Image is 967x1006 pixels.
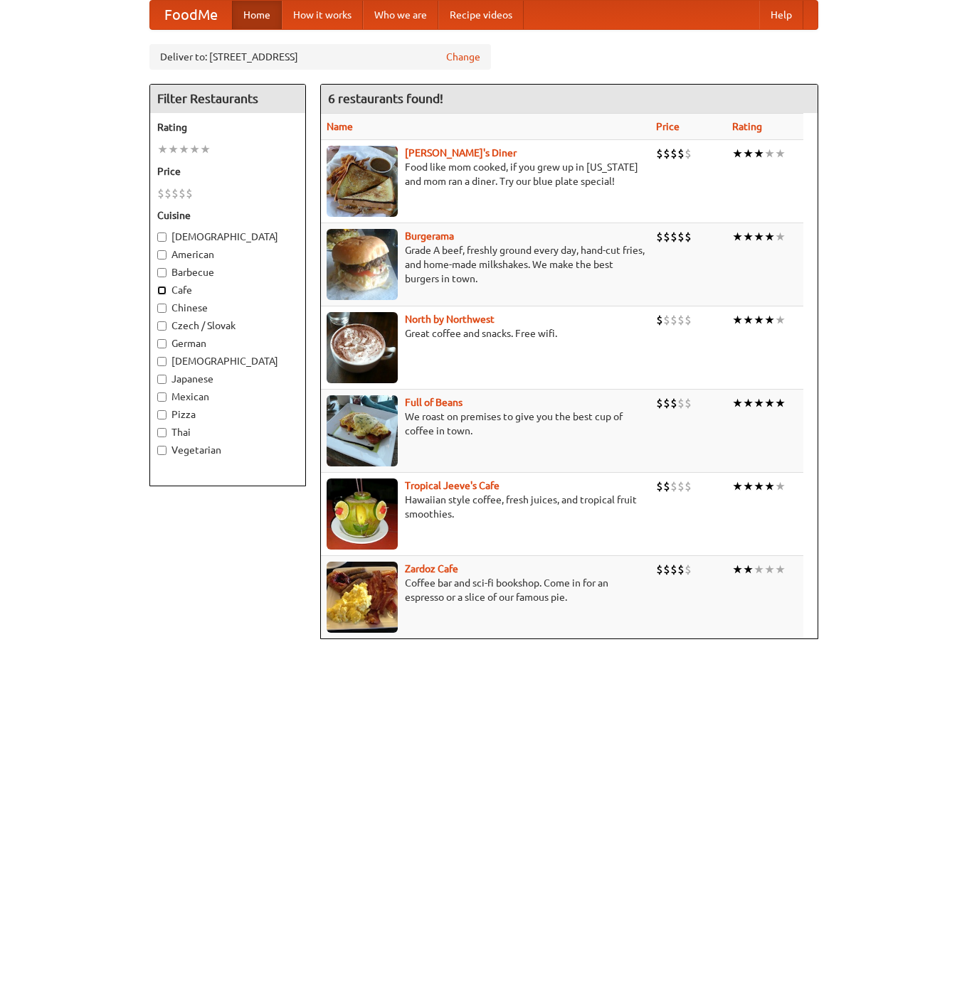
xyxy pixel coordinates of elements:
[157,392,167,402] input: Mexican
[685,478,692,494] li: $
[754,146,764,161] li: ★
[157,208,298,223] h5: Cuisine
[157,230,298,244] label: [DEMOGRAPHIC_DATA]
[677,229,685,245] li: $
[743,478,754,494] li: ★
[743,146,754,161] li: ★
[656,146,663,161] li: $
[775,395,786,411] li: ★
[446,50,480,64] a: Change
[656,229,663,245] li: $
[282,1,363,29] a: How it works
[157,268,167,277] input: Barbecue
[189,141,200,157] li: ★
[186,186,193,201] li: $
[775,229,786,245] li: ★
[775,562,786,577] li: ★
[677,478,685,494] li: $
[405,397,463,408] a: Full of Beans
[656,562,663,577] li: $
[157,321,167,331] input: Czech / Slovak
[327,160,645,188] p: Food like mom cooked, if you grew up in [US_STATE] and mom ran a diner. Try our blue plate special!
[157,265,298,279] label: Barbecue
[157,232,167,242] input: [DEMOGRAPHIC_DATA]
[327,312,398,383] img: north.jpg
[363,1,438,29] a: Who we are
[405,230,454,242] a: Burgerama
[150,1,232,29] a: FoodMe
[157,357,167,366] input: [DEMOGRAPHIC_DATA]
[149,44,491,70] div: Deliver to: [STREET_ADDRESS]
[656,121,680,132] a: Price
[685,395,692,411] li: $
[764,146,775,161] li: ★
[656,395,663,411] li: $
[438,1,524,29] a: Recipe videos
[764,312,775,328] li: ★
[405,480,500,491] a: Tropical Jeeve's Cafe
[327,326,645,341] p: Great coffee and snacks. Free wifi.
[754,229,764,245] li: ★
[327,410,645,438] p: We roast on premises to give you the best cup of coffee in town.
[157,428,167,437] input: Thai
[327,121,353,132] a: Name
[157,304,167,313] input: Chinese
[157,390,298,404] label: Mexican
[732,312,743,328] li: ★
[732,562,743,577] li: ★
[677,395,685,411] li: $
[157,319,298,333] label: Czech / Slovak
[663,478,670,494] li: $
[157,250,167,259] input: American
[764,395,775,411] li: ★
[743,229,754,245] li: ★
[157,407,298,422] label: Pizza
[732,146,743,161] li: ★
[157,372,298,386] label: Japanese
[754,312,764,328] li: ★
[157,247,298,262] label: American
[764,562,775,577] li: ★
[157,283,298,297] label: Cafe
[232,1,282,29] a: Home
[685,146,692,161] li: $
[157,336,298,351] label: German
[327,493,645,521] p: Hawaiian style coffee, fresh juices, and tropical fruit smoothies.
[327,576,645,604] p: Coffee bar and sci-fi bookshop. Come in for an espresso or a slice of our famous pie.
[743,562,754,577] li: ★
[775,478,786,494] li: ★
[732,478,743,494] li: ★
[157,286,167,295] input: Cafe
[150,85,305,113] h4: Filter Restaurants
[328,92,443,105] ng-pluralize: 6 restaurants found!
[157,301,298,315] label: Chinese
[157,186,164,201] li: $
[732,121,762,132] a: Rating
[677,146,685,161] li: $
[157,443,298,457] label: Vegetarian
[685,229,692,245] li: $
[327,562,398,633] img: zardoz.jpg
[663,312,670,328] li: $
[670,478,677,494] li: $
[685,562,692,577] li: $
[754,562,764,577] li: ★
[405,563,458,574] a: Zardoz Cafe
[743,312,754,328] li: ★
[327,243,645,286] p: Grade A beef, freshly ground every day, hand-cut fries, and home-made milkshakes. We make the bes...
[670,395,677,411] li: $
[157,425,298,439] label: Thai
[685,312,692,328] li: $
[405,147,517,159] a: [PERSON_NAME]'s Diner
[754,478,764,494] li: ★
[656,312,663,328] li: $
[663,229,670,245] li: $
[164,186,171,201] li: $
[405,314,495,325] b: North by Northwest
[327,395,398,466] img: beans.jpg
[670,562,677,577] li: $
[157,446,167,455] input: Vegetarian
